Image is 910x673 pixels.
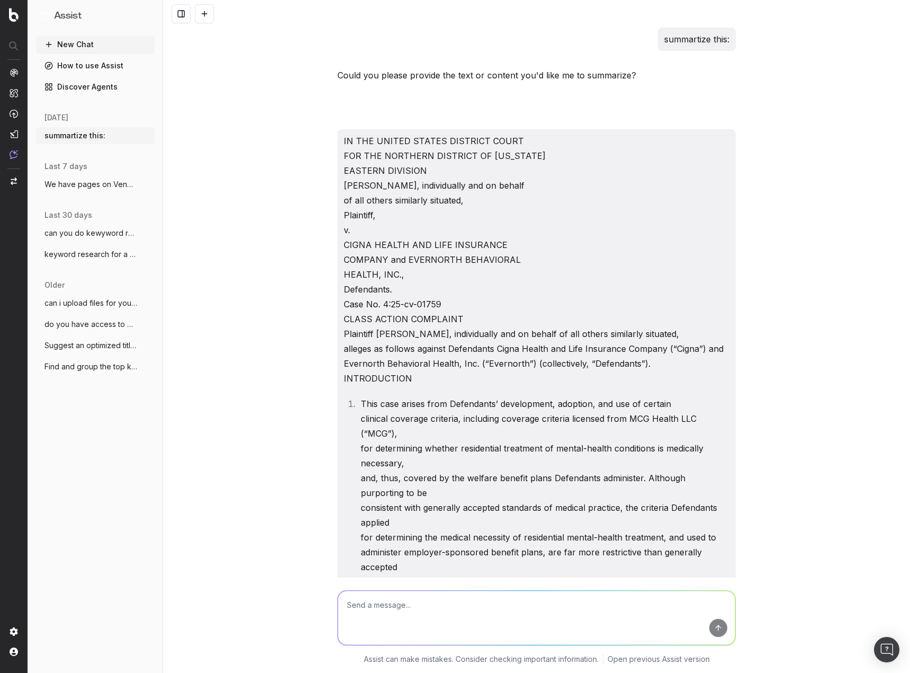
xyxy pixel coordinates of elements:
[10,88,18,98] img: Intelligence
[358,396,729,649] li: This case arises from Defendants’ development, adoption, and use of certain clinical coverage cri...
[44,319,138,330] span: do you have access to my SEM Rush data
[364,654,599,665] p: Assist can make mistakes. Consider checking important information.
[44,179,138,190] span: We have pages on Venmo and CashApp refer
[36,127,155,144] button: summartize this:
[36,176,155,193] button: We have pages on Venmo and CashApp refer
[36,337,155,354] button: Suggest an optimized title and descripti
[44,161,87,172] span: last 7 days
[36,57,155,74] a: How to use Assist
[54,8,82,23] h1: Assist
[10,109,18,118] img: Activation
[44,112,68,123] span: [DATE]
[10,627,18,636] img: Setting
[874,637,899,662] div: Open Intercom Messenger
[36,225,155,242] button: can you do kewyword research for this pa
[36,316,155,333] button: do you have access to my SEM Rush data
[608,654,710,665] a: Open previous Assist version
[36,295,155,312] button: can i upload files for you to analyze
[44,340,138,351] span: Suggest an optimized title and descripti
[344,134,729,386] p: IN THE UNITED STATES DISTRICT COURT FOR THE NORTHERN DISTRICT OF [US_STATE] EASTERN DIVISION [PER...
[36,246,155,263] button: keyword research for a page about a mass
[44,228,138,238] span: can you do kewyword research for this pa
[664,32,729,47] p: summartize this:
[10,68,18,77] img: Analytics
[11,178,17,185] img: Switch project
[44,210,92,220] span: last 30 days
[36,358,155,375] button: Find and group the top keywords for acco
[44,361,138,372] span: Find and group the top keywords for acco
[44,130,105,141] span: summartize this:
[337,68,736,83] p: Could you please provide the text or content you'd like me to summarize?
[40,8,150,23] button: Assist
[44,298,138,308] span: can i upload files for you to analyze
[44,249,138,260] span: keyword research for a page about a mass
[44,280,65,290] span: older
[40,11,50,21] img: Assist
[10,648,18,656] img: My account
[36,36,155,53] button: New Chat
[10,130,18,138] img: Studio
[9,8,19,22] img: Botify logo
[36,78,155,95] a: Discover Agents
[10,150,18,159] img: Assist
